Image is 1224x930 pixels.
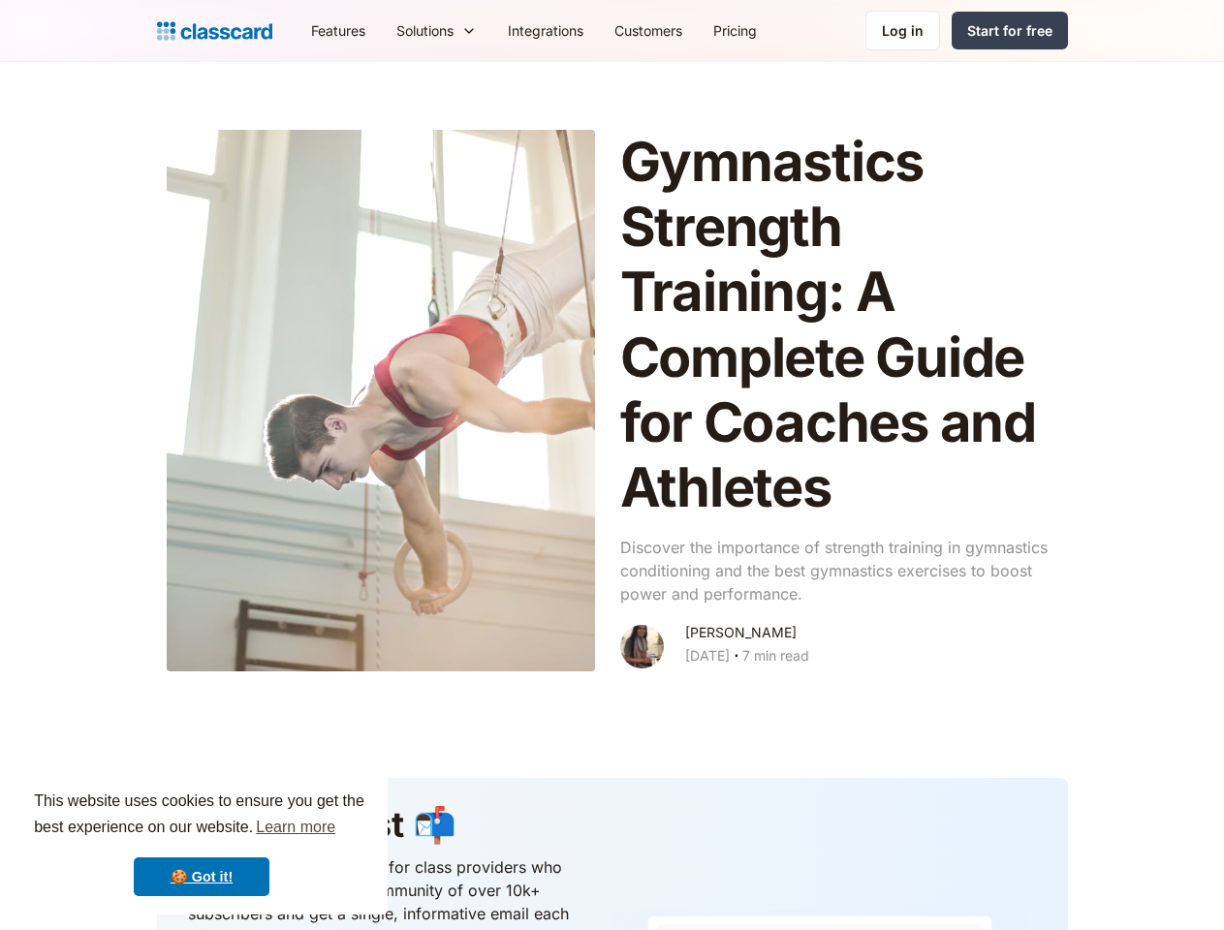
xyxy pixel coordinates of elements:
[599,9,698,52] a: Customers
[16,771,388,914] div: cookieconsent
[730,644,742,671] div: ‧
[882,20,924,41] div: Log in
[157,120,1068,681] a: Gymnastics Strength Training: A Complete Guide for Coaches and AthletesDiscover the importance of...
[134,857,269,896] a: dismiss cookie message
[34,790,369,842] span: This website uses cookies to ensure you get the best experience on our website.
[157,17,272,45] a: home
[296,9,381,52] a: Features
[952,12,1068,49] a: Start for free
[381,9,492,52] div: Solutions
[685,621,797,644] div: [PERSON_NAME]
[685,644,730,667] div: [DATE]
[620,536,1049,605] p: Discover the importance of strength training in gymnastics conditioning and the best gymnastics e...
[967,20,1052,41] div: Start for free
[620,130,1049,520] h1: Gymnastics Strength Training: A Complete Guide for Coaches and Athletes
[698,9,772,52] a: Pricing
[865,11,940,50] a: Log in
[253,813,338,842] a: learn more about cookies
[742,644,809,667] div: 7 min read
[492,9,599,52] a: Integrations
[396,20,454,41] div: Solutions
